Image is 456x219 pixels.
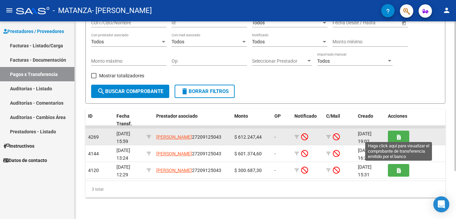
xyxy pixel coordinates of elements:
span: OP [274,113,281,119]
datatable-header-cell: Monto [232,109,272,131]
datatable-header-cell: OP [272,109,292,131]
span: Todos [252,20,265,25]
span: Notificado [294,113,317,119]
span: Fecha Transf. [117,113,132,126]
span: Todos [252,39,265,44]
span: Todos [91,39,104,44]
span: [PERSON_NAME] [156,151,192,156]
span: Buscar Comprobante [97,88,163,94]
span: C/Mail [326,113,340,119]
span: - [274,134,276,140]
span: [PERSON_NAME] [156,134,192,140]
datatable-header-cell: ID [85,109,114,131]
datatable-header-cell: Notificado [292,109,323,131]
span: 27209125043 [156,168,221,173]
div: Open Intercom Messenger [433,196,449,212]
mat-icon: search [97,87,105,95]
datatable-header-cell: Acciones [385,109,445,131]
button: Borrar Filtros [175,85,235,98]
button: Open calendar [400,19,407,26]
span: [DATE] 15:31 [358,164,372,177]
button: Buscar Comprobante [91,85,169,98]
span: 4269 [88,134,99,140]
mat-icon: person [443,6,451,14]
span: [DATE] 19:02 [358,131,372,144]
span: - [274,151,276,156]
span: [DATE] 15:59 [117,131,130,144]
mat-icon: delete [181,87,189,95]
span: Monto [234,113,248,119]
span: [DATE] 12:29 [117,164,130,177]
span: [DATE] 16:25 [358,148,372,161]
datatable-header-cell: C/Mail [323,109,355,131]
span: Mostrar totalizadores [99,72,144,80]
span: Todos [172,39,184,44]
span: - [PERSON_NAME] [92,3,152,18]
span: - [274,168,276,173]
span: 27209125043 [156,151,221,156]
span: $ 300.687,30 [234,168,262,173]
span: Datos de contacto [3,157,47,164]
span: $ 612.247,44 [234,134,262,140]
span: Instructivos [3,142,34,150]
div: 3 total [85,181,445,198]
span: Prestadores / Proveedores [3,28,64,35]
span: 27209125043 [156,134,221,140]
span: 4144 [88,151,99,156]
datatable-header-cell: Prestador asociado [154,109,232,131]
datatable-header-cell: Creado [355,109,385,131]
span: 4120 [88,168,99,173]
datatable-header-cell: Fecha Transf. [114,109,144,131]
span: [DATE] 13:24 [117,148,130,161]
span: [PERSON_NAME] [156,168,192,173]
input: End date [359,20,392,26]
span: - MATANZA [53,3,92,18]
span: $ 601.374,60 [234,151,262,156]
span: Creado [358,113,373,119]
span: Seleccionar Prestador [252,58,306,64]
mat-icon: menu [5,6,13,14]
span: Todos [317,58,330,64]
span: ID [88,113,92,119]
span: Acciones [388,113,407,119]
input: Start date [332,20,353,26]
span: Borrar Filtros [181,88,229,94]
span: Prestador asociado [156,113,198,119]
